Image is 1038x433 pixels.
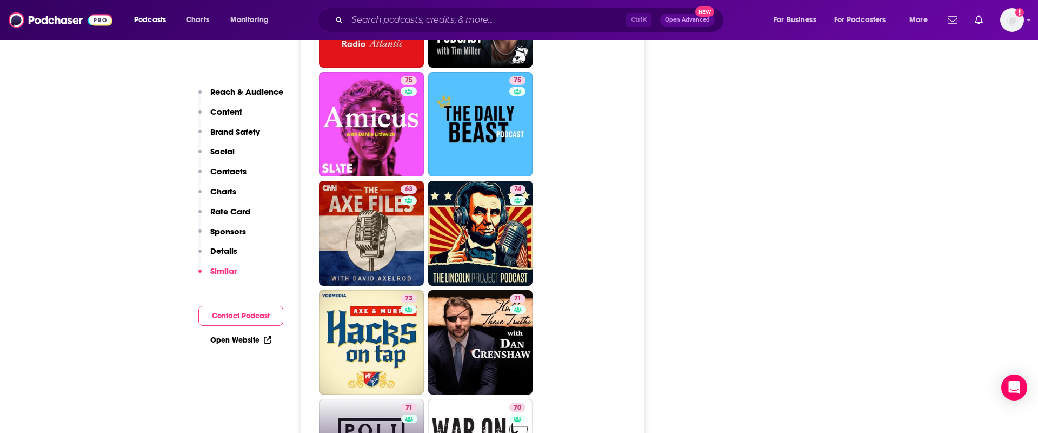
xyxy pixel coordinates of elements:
a: 75 [401,76,417,85]
button: Social [198,146,235,166]
a: 71 [428,290,533,395]
span: Logged in as mindyn [1000,8,1024,32]
p: Charts [210,186,236,196]
a: 71 [401,403,417,412]
p: Reach & Audience [210,87,283,97]
button: Similar [198,266,237,286]
a: 63 [401,185,417,194]
div: Open Intercom Messenger [1001,375,1027,401]
a: Show notifications dropdown [943,11,962,29]
div: Search podcasts, credits, & more... [328,8,734,32]
a: Charts [179,11,216,29]
a: 71 [510,294,525,303]
svg: Add a profile image [1015,8,1024,17]
button: open menu [223,11,283,29]
button: Reach & Audience [198,87,283,107]
button: Brand Safety [198,127,260,147]
button: Contact Podcast [198,306,283,326]
button: Sponsors [198,226,246,246]
span: Charts [186,12,209,28]
a: 75 [509,76,525,85]
p: Details [210,246,237,256]
p: Sponsors [210,226,246,237]
input: Search podcasts, credits, & more... [347,11,626,29]
span: Ctrl K [626,13,651,27]
p: Brand Safety [210,127,260,137]
span: More [909,12,928,28]
a: Open Website [210,336,271,345]
span: 74 [514,184,521,195]
span: Podcasts [134,12,166,28]
button: Rate Card [198,206,250,226]
button: open menu [902,11,941,29]
span: 75 [405,75,412,86]
span: For Business [774,12,816,28]
a: Show notifications dropdown [970,11,987,29]
span: Monitoring [230,12,269,28]
span: Open Advanced [665,17,710,23]
p: Content [210,107,242,117]
button: open menu [827,11,902,29]
a: 63 [319,181,424,286]
button: open menu [127,11,180,29]
img: Podchaser - Follow, Share and Rate Podcasts [9,10,112,30]
button: Details [198,246,237,266]
button: Open AdvancedNew [660,14,715,27]
span: 63 [405,184,412,195]
img: User Profile [1000,8,1024,32]
p: Similar [210,266,237,276]
button: Charts [198,186,236,206]
a: 75 [428,72,533,177]
span: 71 [405,403,412,414]
span: New [695,6,715,17]
a: 75 [319,72,424,177]
button: Show profile menu [1000,8,1024,32]
span: 75 [514,75,521,86]
p: Social [210,146,235,156]
a: 74 [510,185,525,194]
a: 74 [428,181,533,286]
p: Contacts [210,166,247,176]
span: 71 [514,293,521,304]
button: Content [198,107,242,127]
span: 73 [405,293,412,304]
button: Contacts [198,166,247,186]
a: 73 [401,294,417,303]
a: 73 [319,290,424,395]
button: open menu [766,11,830,29]
p: Rate Card [210,206,250,216]
span: For Podcasters [834,12,886,28]
a: 70 [509,403,525,412]
span: 70 [514,403,521,414]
